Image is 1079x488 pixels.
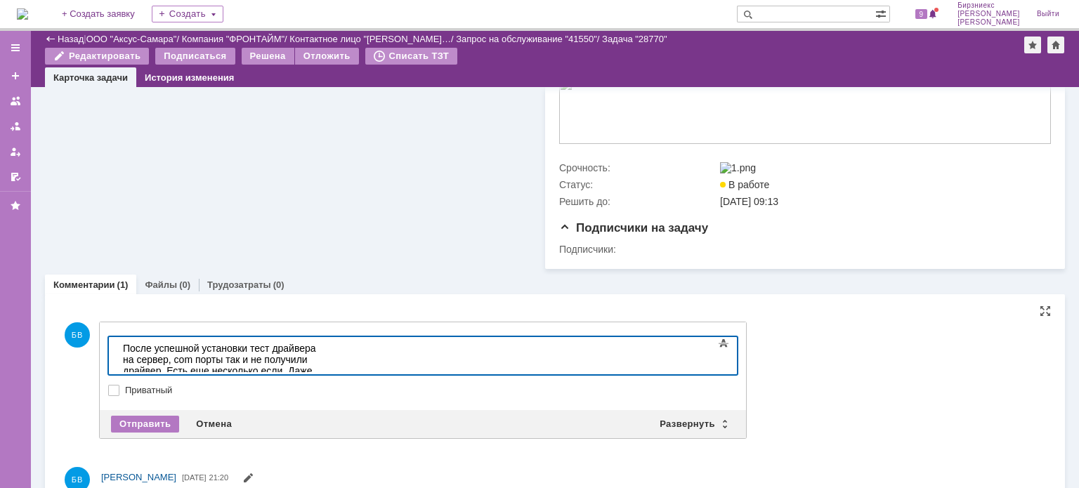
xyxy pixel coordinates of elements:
span: WhatsApp [120,458,171,469]
div: Срочность: [559,162,717,173]
div: Подписчики: [559,244,717,255]
span: [PERSON_NAME] [101,472,176,482]
div: / [182,34,290,44]
span: Бирзниекс [957,1,1020,10]
span: БВ [65,322,90,348]
div: Сделать домашней страницей [1047,37,1064,53]
div: / [289,34,456,44]
div: Решить до: [559,196,717,207]
a: Комментарии [53,279,115,290]
div: (0) [273,279,285,290]
span: Показать панель инструментов [715,335,732,352]
a: Мои согласования [4,166,27,188]
span: Расширенный поиск [875,6,889,20]
a: Заявки в моей ответственности [4,115,27,138]
label: Приватный [125,385,735,396]
div: На всю страницу [1040,305,1051,317]
span: [PHONE_NUMBER] [22,436,115,447]
a: Мои заявки [4,140,27,163]
div: (0) [179,279,190,290]
span: [PERSON_NAME] [957,18,1020,27]
div: (1) [117,279,129,290]
a: Назад [58,34,84,44]
span: В работе [720,179,769,190]
img: logo [17,8,28,20]
a: Трудозатраты [207,279,271,290]
a: Компания "ФРОНТАЙМ" [182,34,285,44]
div: Статус: [559,179,717,190]
div: Задача "28770" [602,34,667,44]
div: | [84,33,86,44]
div: После успешной установки тест драйвера на сервер, com порты так и не получили драйвер. Есть еще н... [6,6,205,51]
a: Создать заявку [4,65,27,87]
div: Создать [152,6,223,22]
a: [PERSON_NAME] [101,470,176,484]
span: , склад № 3 [143,402,199,414]
span: 9 [915,9,928,19]
span: Подписчики на задачу [559,221,708,235]
span: Редактировать [242,474,254,485]
a: Запрос на обслуживание "41550" [456,34,597,44]
img: 1.png [720,162,756,173]
a: ООО "Аксус-Самара" [86,34,177,44]
span: [STREET_ADDRESS] 2 [33,402,143,414]
div: Добавить в избранное [1024,37,1041,53]
div: / [86,34,182,44]
a: История изменения [145,72,234,83]
span: [PERSON_NAME] [957,10,1020,18]
div: / [456,34,602,44]
a: Контактное лицо "[PERSON_NAME]… [289,34,451,44]
span: [DATE] [182,473,207,482]
span: 21:20 [209,473,229,482]
a: Карточка задачи [53,72,128,83]
span: [DATE] 09:13 [720,196,778,207]
a: Перейти на домашнюю страницу [17,8,28,20]
a: Заявки на командах [4,90,27,112]
a: Файлы [145,279,177,290]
